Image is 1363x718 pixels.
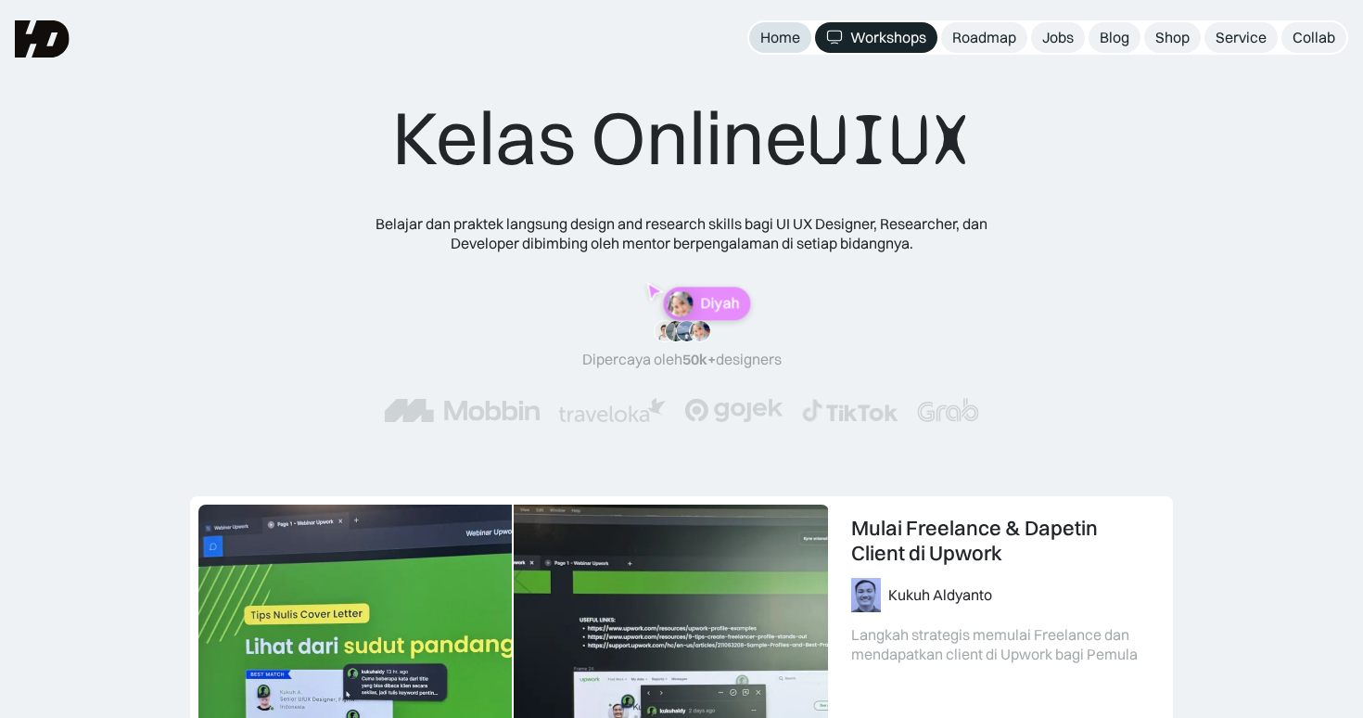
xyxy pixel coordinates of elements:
[1042,28,1074,47] div: Jobs
[1144,22,1201,53] a: Shop
[348,214,1015,253] div: Belajar dan praktek langsung design and research skills bagi UI UX Designer, Researcher, dan Deve...
[808,96,971,185] span: UIUX
[1293,28,1335,47] div: Collab
[952,28,1016,47] div: Roadmap
[760,28,800,47] div: Home
[815,22,937,53] a: Workshops
[700,295,739,313] p: Diyah
[1100,28,1129,47] div: Blog
[850,28,926,47] div: Workshops
[1216,28,1267,47] div: Service
[392,93,971,185] div: Kelas Online
[1031,22,1085,53] a: Jobs
[582,350,782,369] div: Dipercaya oleh designers
[682,350,716,368] span: 50k+
[749,22,811,53] a: Home
[941,22,1027,53] a: Roadmap
[1155,28,1190,47] div: Shop
[1089,22,1140,53] a: Blog
[1204,22,1278,53] a: Service
[1281,22,1346,53] a: Collab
